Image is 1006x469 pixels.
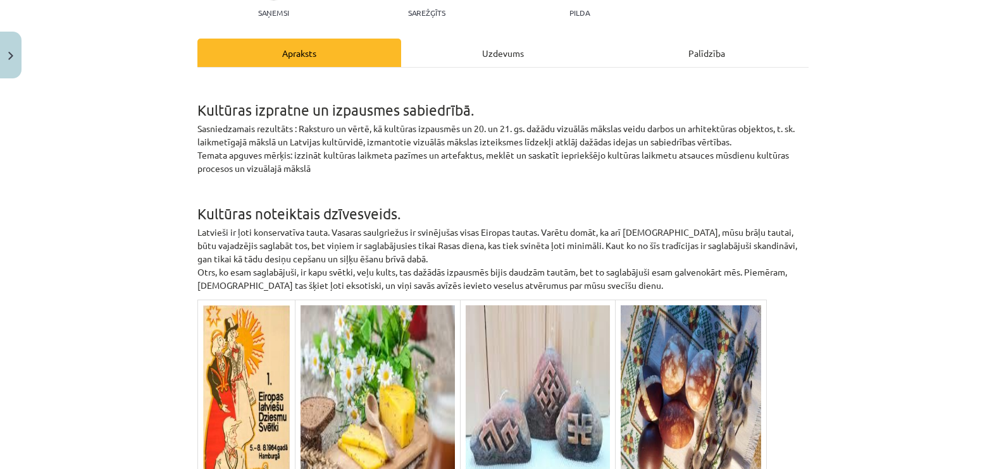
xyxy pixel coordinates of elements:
[408,8,445,17] p: Sarežģīts
[605,39,809,67] div: Palīdzība
[569,8,590,17] p: pilda
[197,39,401,67] div: Apraksts
[197,183,809,222] h1: Kultūras noteiktais dzīvesveids.
[197,79,809,118] h1: Kultūras izpratne un izpausmes sabiedrībā.
[8,52,13,60] img: icon-close-lesson-0947bae3869378f0d4975bcd49f059093ad1ed9edebbc8119c70593378902aed.svg
[197,226,809,292] p: Latvieši ir ļoti konservatīva tauta. Vasaras saulgriežus ir svinējušas visas Eiropas tautas. Varē...
[197,122,809,175] p: Sasniedzamais rezultāts : Raksturo un vērtē, kā kultūras izpausmēs un 20. un 21. gs. dažādu vizuā...
[401,39,605,67] div: Uzdevums
[253,8,294,17] p: Saņemsi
